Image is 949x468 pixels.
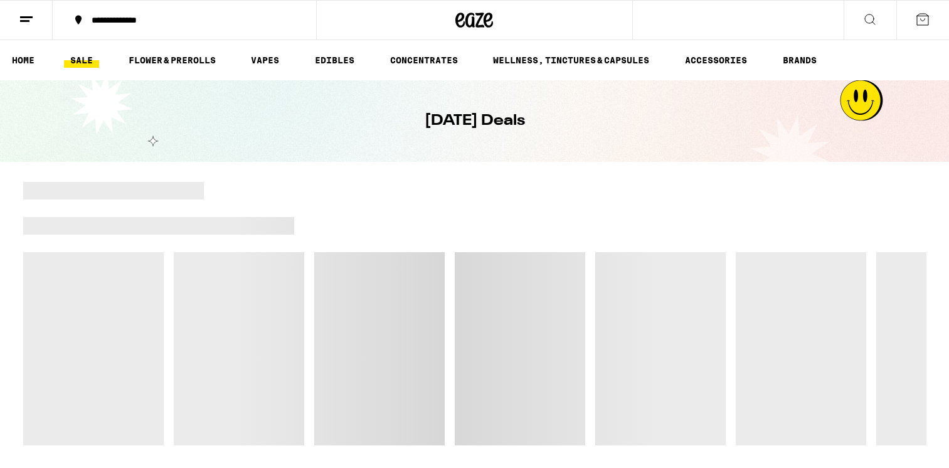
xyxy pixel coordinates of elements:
a: FLOWER & PREROLLS [122,53,222,68]
a: ACCESSORIES [679,53,753,68]
a: BRANDS [777,53,823,68]
a: WELLNESS, TINCTURES & CAPSULES [487,53,655,68]
a: VAPES [245,53,285,68]
a: CONCENTRATES [384,53,464,68]
a: SALE [64,53,99,68]
h1: [DATE] Deals [425,110,525,132]
a: EDIBLES [309,53,361,68]
a: HOME [6,53,41,68]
